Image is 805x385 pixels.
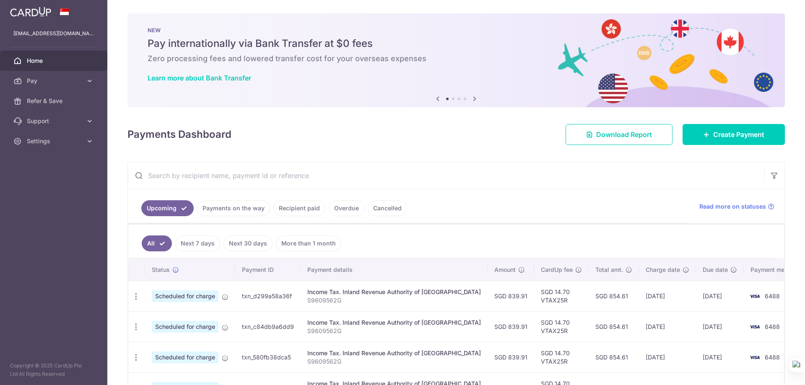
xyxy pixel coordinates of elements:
th: Payment ID [235,259,301,281]
div: Income Tax. Inland Revenue Authority of [GEOGRAPHIC_DATA] [307,288,481,296]
img: Bank Card [746,291,763,301]
span: 6488 [765,323,780,330]
span: Total amt. [595,266,623,274]
span: Download Report [596,129,652,140]
span: Read more on statuses [699,202,766,211]
a: Next 7 days [175,235,220,251]
td: [DATE] [639,342,696,372]
div: Income Tax. Inland Revenue Authority of [GEOGRAPHIC_DATA] [307,349,481,357]
span: Create Payment [713,129,764,140]
span: Charge date [646,266,680,274]
img: Bank Card [746,322,763,332]
p: S9609562G [307,357,481,366]
p: [EMAIL_ADDRESS][DOMAIN_NAME] [13,29,94,38]
a: Overdue [329,200,364,216]
span: Scheduled for charge [152,321,218,333]
td: SGD 854.61 [589,342,639,372]
span: 6488 [765,292,780,300]
h5: Pay internationally via Bank Transfer at $0 fees [148,37,765,50]
td: SGD 14.70 VTAX25R [534,342,589,372]
td: txn_c84db9a6dd9 [235,311,301,342]
a: Next 30 days [223,235,273,251]
img: CardUp [10,7,51,17]
td: SGD 839.91 [488,342,534,372]
td: txn_580fb38dca5 [235,342,301,372]
td: [DATE] [639,311,696,342]
span: Due date [703,266,728,274]
p: S9609562G [307,327,481,335]
td: SGD 839.91 [488,281,534,311]
a: More than 1 month [276,235,341,251]
img: Bank transfer banner [127,13,785,107]
p: NEW [148,27,765,34]
span: Status [152,266,170,274]
span: Home [27,57,82,65]
span: Scheduled for charge [152,351,218,363]
td: [DATE] [696,311,744,342]
a: Recipient paid [273,200,325,216]
td: SGD 14.70 VTAX25R [534,281,589,311]
span: 6488 [765,354,780,361]
span: Settings [27,137,82,145]
a: Payments on the way [197,200,270,216]
a: All [142,235,172,251]
a: Download Report [566,124,673,145]
a: Cancelled [368,200,407,216]
h6: Zero processing fees and lowered transfer cost for your overseas expenses [148,54,765,64]
td: SGD 839.91 [488,311,534,342]
td: [DATE] [696,281,744,311]
h4: Payments Dashboard [127,127,231,142]
td: txn_d299a58a36f [235,281,301,311]
span: Amount [494,266,516,274]
a: Upcoming [141,200,194,216]
span: Refer & Save [27,97,82,105]
span: CardUp fee [541,266,573,274]
input: Search by recipient name, payment id or reference [128,162,764,189]
span: Scheduled for charge [152,290,218,302]
a: Read more on statuses [699,202,774,211]
td: [DATE] [696,342,744,372]
div: Income Tax. Inland Revenue Authority of [GEOGRAPHIC_DATA] [307,318,481,327]
td: SGD 14.70 VTAX25R [534,311,589,342]
a: Learn more about Bank Transfer [148,74,251,82]
a: Create Payment [683,124,785,145]
td: SGD 854.61 [589,281,639,311]
td: [DATE] [639,281,696,311]
img: Bank Card [746,352,763,362]
th: Payment details [301,259,488,281]
span: Support [27,117,82,125]
span: Pay [27,77,82,85]
p: S9609562G [307,296,481,305]
td: SGD 854.61 [589,311,639,342]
